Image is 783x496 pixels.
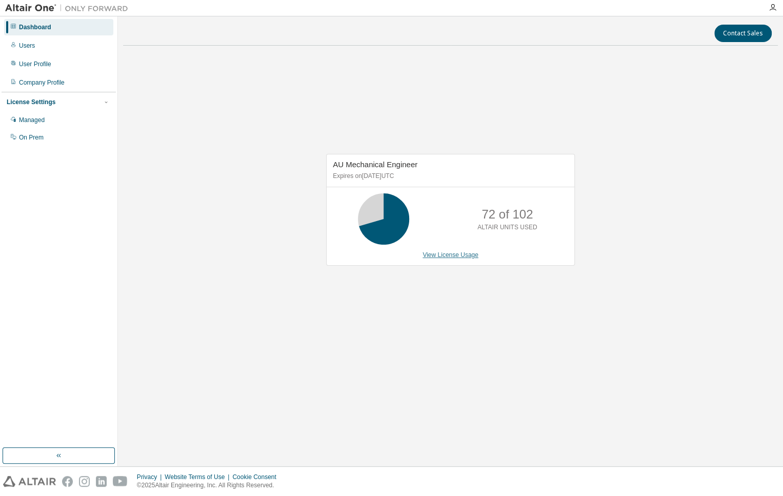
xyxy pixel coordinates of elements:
[19,133,44,142] div: On Prem
[96,476,107,487] img: linkedin.svg
[232,473,282,481] div: Cookie Consent
[19,116,45,124] div: Managed
[165,473,232,481] div: Website Terms of Use
[481,206,533,223] p: 72 of 102
[3,476,56,487] img: altair_logo.svg
[19,42,35,50] div: Users
[333,172,566,181] p: Expires on [DATE] UTC
[137,481,283,490] p: © 2025 Altair Engineering, Inc. All Rights Reserved.
[7,98,55,106] div: License Settings
[333,160,417,169] span: AU Mechanical Engineer
[137,473,165,481] div: Privacy
[19,23,51,31] div: Dashboard
[19,60,51,68] div: User Profile
[477,223,537,232] p: ALTAIR UNITS USED
[62,476,73,487] img: facebook.svg
[79,476,90,487] img: instagram.svg
[113,476,128,487] img: youtube.svg
[714,25,772,42] button: Contact Sales
[19,78,65,87] div: Company Profile
[5,3,133,13] img: Altair One
[423,251,478,259] a: View License Usage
